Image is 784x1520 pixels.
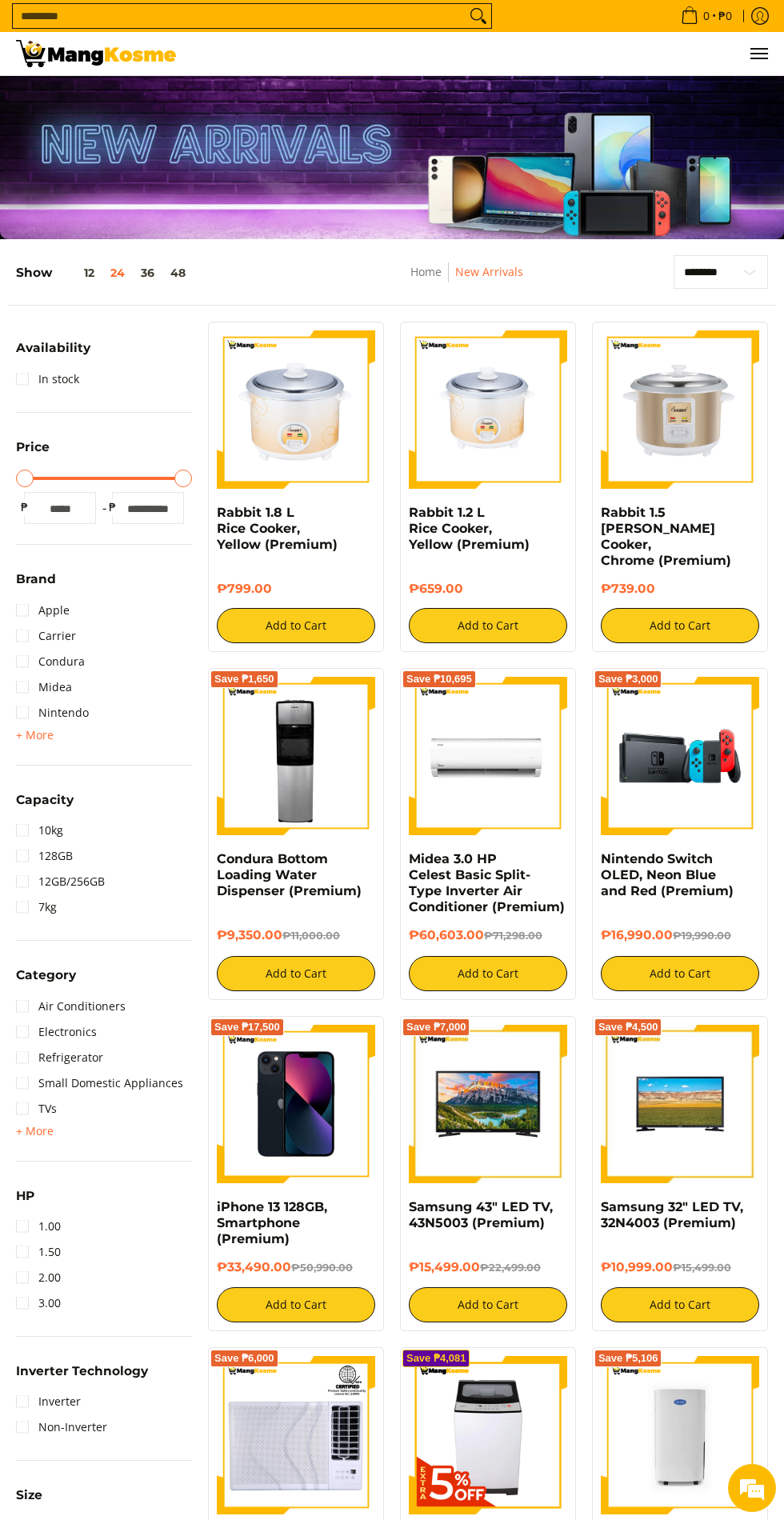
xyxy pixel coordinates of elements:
[409,851,565,914] a: Midea 3.0 HP Celest Basic Split-Type Inverter Air Conditioner (Premium)
[16,1265,61,1290] a: 2.00
[214,1354,274,1363] span: Save ₱6,000
[16,1365,148,1377] span: Inverter Technology
[16,1019,97,1045] a: Electronics
[217,330,375,489] img: https://mangkosme.com/products/rabbit-1-8-l-rice-cooker-yellow-class-a
[409,330,567,489] img: rabbit-1.2-liter-rice-cooker-yellow-full-view-mang-kosme
[337,262,598,298] nav: Breadcrumbs
[217,956,375,991] button: Add to Cart
[16,366,79,392] a: In stock
[214,674,274,684] span: Save ₱1,650
[455,264,523,279] a: New Arrivals
[16,1389,81,1414] a: Inverter
[16,894,57,920] a: 7kg
[16,843,73,869] a: 128GB
[217,1025,375,1183] img: iPhone 13 128GB, Smartphone (Premium)
[16,969,76,993] summary: Open
[601,677,759,835] img: nintendo-switch-with-joystick-and-dock-full-view-mang-kosme
[601,851,734,898] a: Nintendo Switch OLED, Neon Blue and Red (Premium)
[673,1262,731,1274] del: ₱15,499.00
[16,623,76,649] a: Carrier
[409,927,567,943] h6: ₱60,603.00
[16,1290,61,1316] a: 3.00
[16,1096,57,1122] a: TVs
[104,499,120,515] span: ₱
[16,342,90,354] span: Availability
[217,581,375,596] h6: ₱799.00
[409,1259,567,1275] h6: ₱15,499.00
[409,608,567,643] button: Add to Cart
[16,1125,54,1138] span: + More
[480,1262,541,1274] del: ₱22,499.00
[16,729,54,742] span: + More
[16,573,56,585] span: Brand
[291,1262,353,1274] del: ₱50,990.00
[16,869,105,894] a: 12GB/256GB
[16,265,194,280] h5: Show
[749,32,768,75] button: Menu
[16,1489,42,1513] summary: Open
[192,32,768,75] ul: Customer Navigation
[601,1356,759,1514] img: Carrier 30L White Dehumidifier (Class B)
[217,677,375,835] img: Condura Bottom Loading Water Dispenser (Premium)
[409,505,530,552] a: Rabbit 1.2 L Rice Cooker, Yellow (Premium)
[217,927,375,943] h6: ₱9,350.00
[16,794,74,818] summary: Open
[16,342,90,366] summary: Open
[217,1259,375,1275] h6: ₱33,490.00
[598,1354,658,1363] span: Save ₱5,106
[102,266,133,279] button: 24
[162,266,194,279] button: 48
[217,851,362,898] a: Condura Bottom Loading Water Dispenser (Premium)
[601,1199,743,1230] a: Samsung 32" LED TV, 32N4003 (Premium)
[409,1025,567,1183] img: samsung-43-inch-led-tv-full-view- mang-kosme
[601,956,759,991] button: Add to Cart
[16,441,50,453] span: Price
[409,581,567,596] h6: ₱659.00
[16,1365,148,1389] summary: Open
[601,330,759,489] img: https://mangkosme.com/products/rabbit-1-5-l-c-rice-cooker-chrome-class-a
[16,40,176,67] img: New Arrivals: Fresh Release from The Premium Brands l Mang Kosme
[16,1239,61,1265] a: 1.50
[406,1022,466,1032] span: Save ₱7,000
[16,726,54,745] span: Open
[282,930,340,942] del: ₱11,000.00
[217,505,338,552] a: Rabbit 1.8 L Rice Cooker, Yellow (Premium)
[217,1287,375,1322] button: Add to Cart
[409,1287,567,1322] button: Add to Cart
[16,1045,103,1070] a: Refrigerator
[16,1214,61,1239] a: 1.00
[676,7,737,25] span: •
[16,994,126,1019] a: Air Conditioners
[601,1025,759,1183] img: samsung-32-inch-led-tv-full-view-mang-kosme
[52,266,102,279] button: 12
[409,1356,567,1514] img: Condura 7.5 KG Top Load Non-Inverter Washing Machine (Class A)
[16,700,89,726] a: Nintendo
[601,1287,759,1322] button: Add to Cart
[133,266,162,279] button: 36
[16,1070,183,1096] a: Small Domestic Appliances
[409,956,567,991] button: Add to Cart
[16,969,76,981] span: Category
[16,1414,107,1440] a: Non-Inverter
[409,677,567,835] img: Midea 3.0 HP Celest Basic Split-Type Inverter Air Conditioner (Premium)
[16,1190,34,1214] summary: Open
[601,581,759,596] h6: ₱739.00
[601,927,759,943] h6: ₱16,990.00
[716,10,734,22] span: ₱0
[16,573,56,597] summary: Open
[16,649,85,674] a: Condura
[16,674,72,700] a: Midea
[406,674,472,684] span: Save ₱10,695
[406,1354,466,1363] span: Save ₱4,081
[409,1199,553,1230] a: Samsung 43" LED TV, 43N5003 (Premium)
[598,674,658,684] span: Save ₱3,000
[16,794,74,806] span: Capacity
[673,930,731,942] del: ₱19,990.00
[410,264,442,279] a: Home
[601,505,731,568] a: Rabbit 1.5 [PERSON_NAME] Cooker, Chrome (Premium)
[214,1022,280,1032] span: Save ₱17,500
[701,10,712,22] span: 0
[484,930,542,942] del: ₱71,298.00
[16,1122,54,1141] span: Open
[16,1190,34,1202] span: HP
